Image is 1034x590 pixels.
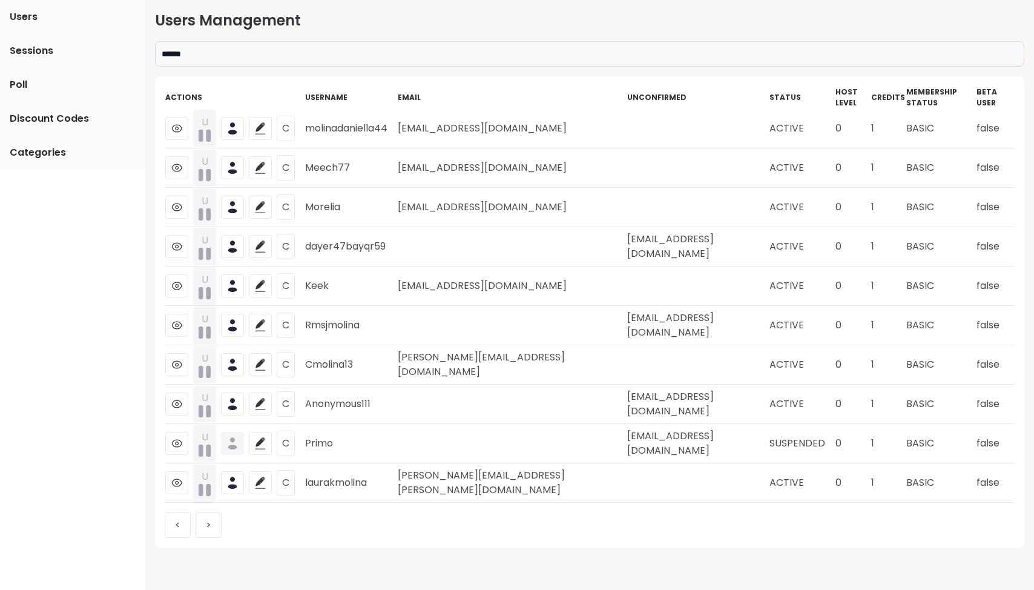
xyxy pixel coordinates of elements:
td: false [976,385,1015,424]
td: BASIC [906,148,976,188]
td: false [976,463,1015,503]
button: C [277,273,295,299]
th: Host Level [835,86,871,109]
td: [EMAIL_ADDRESS][DOMAIN_NAME] [397,148,627,188]
button: U [193,307,216,344]
button: < [165,512,191,538]
td: laurakmolina [305,463,397,503]
button: C [277,194,295,220]
td: 0 [835,188,871,227]
td: 0 [835,306,871,345]
td: [EMAIL_ADDRESS][DOMAIN_NAME] [627,227,768,267]
button: U [193,267,216,305]
span: Discount Codes [10,111,89,126]
th: Status [769,86,835,109]
button: C [277,116,295,141]
button: C [277,155,295,181]
td: 0 [835,109,871,148]
td: BASIC [906,463,976,503]
td: Rmsjmolina [305,306,397,345]
td: 0 [835,227,871,267]
button: U [193,110,216,147]
td: 0 [835,345,871,385]
td: 0 [835,148,871,188]
td: 1 [871,463,906,503]
td: SUSPENDED [769,424,835,463]
td: Meech77 [305,148,397,188]
td: false [976,227,1015,267]
td: BASIC [906,306,976,345]
button: U [193,425,216,462]
button: C [277,431,295,456]
td: 1 [871,385,906,424]
td: Cmolina13 [305,345,397,385]
td: BASIC [906,227,976,267]
td: BASIC [906,267,976,306]
button: U [193,464,216,502]
td: false [976,267,1015,306]
td: [EMAIL_ADDRESS][DOMAIN_NAME] [627,424,768,463]
td: 0 [835,267,871,306]
button: C [277,313,295,338]
td: Keek [305,267,397,306]
th: Username [305,86,397,109]
td: [EMAIL_ADDRESS][DOMAIN_NAME] [627,385,768,424]
button: C [277,352,295,377]
td: 1 [871,424,906,463]
td: molinadaniella44 [305,109,397,148]
td: 1 [871,306,906,345]
span: Poll [10,78,27,92]
td: Morelia [305,188,397,227]
td: false [976,188,1015,227]
td: false [976,424,1015,463]
td: ACTIVE [769,267,835,306]
td: false [976,148,1015,188]
th: Unconfirmed [627,86,768,109]
td: BASIC [906,345,976,385]
button: U [193,385,216,423]
td: ACTIVE [769,148,835,188]
td: 0 [835,424,871,463]
button: U [193,228,216,265]
td: ACTIVE [769,188,835,227]
td: false [976,109,1015,148]
th: Beta User [976,86,1015,109]
td: 1 [871,109,906,148]
td: false [976,345,1015,385]
td: [EMAIL_ADDRESS][DOMAIN_NAME] [397,267,627,306]
td: false [976,306,1015,345]
td: [EMAIL_ADDRESS][DOMAIN_NAME] [397,188,627,227]
td: [EMAIL_ADDRESS][DOMAIN_NAME] [397,109,627,148]
th: credits [871,86,906,109]
td: ACTIVE [769,463,835,503]
td: Anonymous111 [305,385,397,424]
td: ACTIVE [769,345,835,385]
span: Categories [10,145,66,160]
td: ACTIVE [769,306,835,345]
td: 1 [871,345,906,385]
td: BASIC [906,109,976,148]
th: Membership Status [906,86,976,109]
td: ACTIVE [769,109,835,148]
button: > [196,512,222,538]
td: 1 [871,188,906,227]
button: C [277,391,295,417]
h2: Users Management [155,10,1024,31]
span: Sessions [10,44,53,58]
td: dayer47bayqr59 [305,227,397,267]
th: Email [397,86,627,109]
td: [PERSON_NAME][EMAIL_ADDRESS][PERSON_NAME][DOMAIN_NAME] [397,463,627,503]
span: Users [10,10,38,24]
button: U [193,346,216,383]
button: C [277,470,295,496]
th: Actions [165,86,305,109]
td: [PERSON_NAME][EMAIL_ADDRESS][DOMAIN_NAME] [397,345,627,385]
td: BASIC [906,424,976,463]
td: BASIC [906,385,976,424]
button: C [277,234,295,259]
td: 0 [835,463,871,503]
td: ACTIVE [769,227,835,267]
td: 1 [871,148,906,188]
button: U [193,149,216,187]
td: ACTIVE [769,385,835,424]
